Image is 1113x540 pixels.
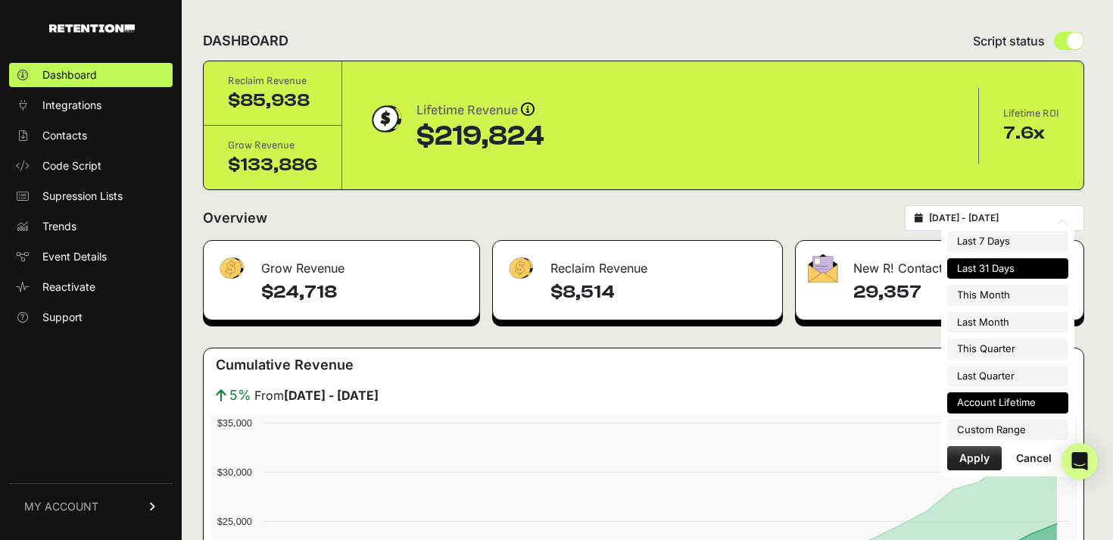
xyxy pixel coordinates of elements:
div: Reclaim Revenue [228,73,317,89]
div: Grow Revenue [228,138,317,153]
span: From [254,386,379,404]
span: Supression Lists [42,189,123,204]
li: Last 31 Days [947,258,1068,279]
li: Last 7 Days [947,231,1068,252]
div: Lifetime Revenue [416,100,544,121]
img: dollar-coin-05c43ed7efb7bc0c12610022525b4bbbb207c7efeef5aecc26f025e68dcafac9.png [366,100,404,138]
li: Custom Range [947,420,1068,441]
li: Last Quarter [947,366,1068,387]
span: Support [42,310,83,325]
a: Support [9,305,173,329]
span: MY ACCOUNT [24,499,98,514]
span: 5% [229,385,251,406]
a: Reactivate [9,275,173,299]
button: Apply [947,446,1002,470]
div: $219,824 [416,121,544,151]
img: fa-dollar-13500eef13a19c4ab2b9ed9ad552e47b0d9fc28b02b83b90ba0e00f96d6372e9.png [216,254,246,283]
span: Script status [973,32,1045,50]
a: Integrations [9,93,173,117]
a: Contacts [9,123,173,148]
span: Dashboard [42,67,97,83]
div: 7.6x [1003,121,1059,145]
span: Trends [42,219,76,234]
img: Retention.com [49,24,135,33]
li: This Quarter [947,339,1068,360]
strong: [DATE] - [DATE] [284,388,379,403]
h4: 29,357 [853,280,1071,304]
h3: Cumulative Revenue [216,354,354,376]
span: Integrations [42,98,101,113]
h2: DASHBOARD [203,30,288,52]
div: Reclaim Revenue [493,241,782,286]
h4: $24,718 [261,280,467,304]
button: Cancel [1004,446,1064,470]
div: Lifetime ROI [1003,106,1059,121]
text: $25,000 [217,516,252,527]
li: This Month [947,285,1068,306]
div: $85,938 [228,89,317,113]
span: Contacts [42,128,87,143]
div: New R! Contacts [796,241,1083,286]
h4: $8,514 [550,280,770,304]
div: Open Intercom Messenger [1062,443,1098,479]
text: $30,000 [217,467,252,478]
a: Code Script [9,154,173,178]
a: Event Details [9,245,173,269]
li: Account Lifetime [947,392,1068,414]
a: MY ACCOUNT [9,483,173,529]
a: Dashboard [9,63,173,87]
img: fa-dollar-13500eef13a19c4ab2b9ed9ad552e47b0d9fc28b02b83b90ba0e00f96d6372e9.png [505,254,535,283]
div: Grow Revenue [204,241,479,286]
li: Last Month [947,312,1068,333]
img: fa-envelope-19ae18322b30453b285274b1b8af3d052b27d846a4fbe8435d1a52b978f639a2.png [808,254,838,282]
text: $35,000 [217,417,252,429]
div: $133,886 [228,153,317,177]
span: Code Script [42,158,101,173]
a: Supression Lists [9,184,173,208]
span: Reactivate [42,279,95,295]
a: Trends [9,214,173,239]
span: Event Details [42,249,107,264]
h2: Overview [203,208,267,229]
